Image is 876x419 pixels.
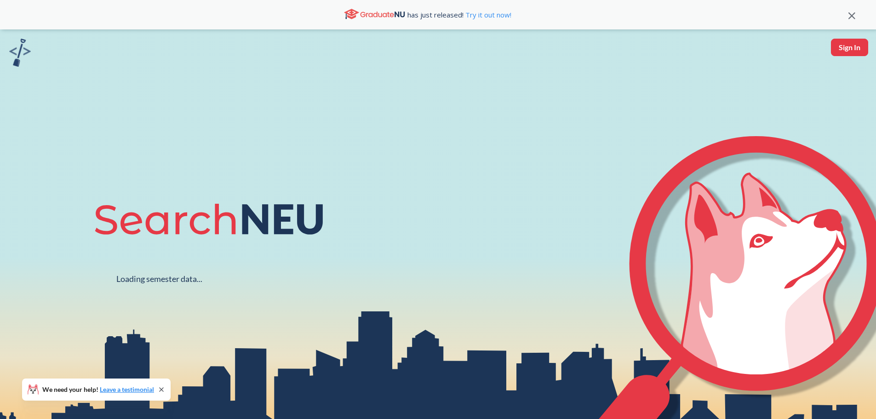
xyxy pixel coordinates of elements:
[831,39,868,56] button: Sign In
[464,10,511,19] a: Try it out now!
[9,39,31,69] a: sandbox logo
[42,386,154,393] span: We need your help!
[407,10,511,20] span: has just released!
[100,385,154,393] a: Leave a testimonial
[116,274,202,284] div: Loading semester data...
[9,39,31,67] img: sandbox logo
